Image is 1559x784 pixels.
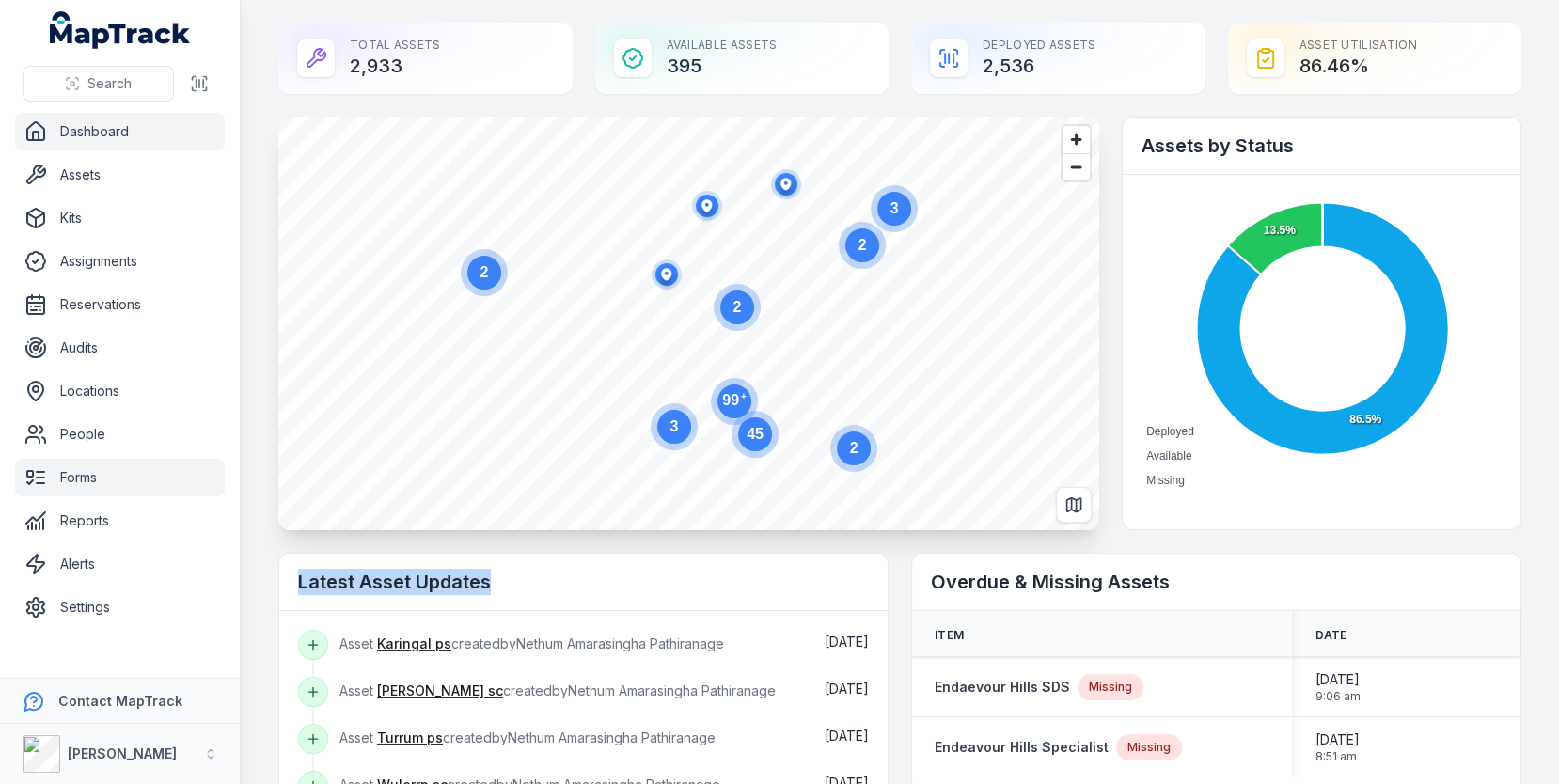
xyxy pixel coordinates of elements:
[1315,628,1346,643] span: Date
[15,545,225,583] a: Alerts
[377,729,443,747] a: Turrum ps
[1146,474,1185,487] span: Missing
[722,391,747,408] text: 99
[15,502,225,540] a: Reports
[825,728,869,744] span: [DATE]
[15,286,225,323] a: Reservations
[298,569,869,595] h2: Latest Asset Updates
[377,682,503,700] a: [PERSON_NAME] sc
[1315,749,1359,764] span: 8:51 am
[890,200,899,216] text: 3
[15,156,225,194] a: Assets
[1315,689,1360,704] span: 9:06 am
[858,237,867,253] text: 2
[1116,734,1182,760] div: Missing
[1063,126,1090,153] button: Zoom in
[733,299,742,315] text: 2
[480,264,489,280] text: 2
[15,416,225,453] a: People
[1315,670,1360,689] span: [DATE]
[1315,730,1359,749] span: [DATE]
[1315,730,1359,764] time: 01/08/2025, 8:51:18 am
[850,440,858,456] text: 2
[1146,449,1191,463] span: Available
[931,569,1502,595] h2: Overdue & Missing Assets
[50,11,191,49] a: MapTrack
[935,678,1070,697] a: Endaevour Hills SDS
[825,728,869,744] time: 05/09/2025, 3:23:19 pm
[339,635,724,651] span: Asset created by Nethum Amarasingha Pathiranage
[15,372,225,410] a: Locations
[825,634,869,650] span: [DATE]
[825,634,869,650] time: 10/09/2025, 11:22:11 am
[87,74,132,93] span: Search
[935,738,1109,757] a: Endeavour Hills Specialist
[1078,674,1143,700] div: Missing
[1146,425,1194,438] span: Deployed
[825,681,869,697] span: [DATE]
[68,745,177,761] strong: [PERSON_NAME]
[58,693,182,709] strong: Contact MapTrack
[825,681,869,697] time: 10/09/2025, 10:04:26 am
[15,243,225,280] a: Assignments
[23,66,174,102] button: Search
[1315,670,1360,704] time: 01/08/2025, 9:06:46 am
[278,117,1099,530] canvas: Map
[670,418,679,434] text: 3
[377,635,451,653] a: Karingal ps
[935,628,964,643] span: Item
[15,199,225,237] a: Kits
[1063,153,1090,180] button: Zoom out
[15,113,225,150] a: Dashboard
[1142,133,1502,159] h2: Assets by Status
[15,588,225,626] a: Settings
[339,729,716,745] span: Asset created by Nethum Amarasingha Pathiranage
[15,329,225,367] a: Audits
[15,459,225,496] a: Forms
[339,682,776,698] span: Asset created by Nethum Amarasingha Pathiranage
[747,426,764,442] text: 45
[741,391,747,401] tspan: +
[1056,487,1092,523] button: Switch to Map View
